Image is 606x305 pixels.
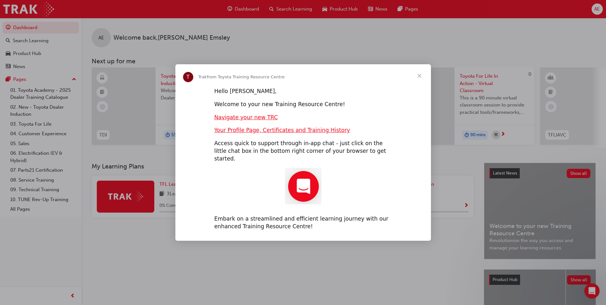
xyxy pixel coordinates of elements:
[408,64,431,87] span: Close
[214,127,350,133] a: Your Profile Page, Certificates and Training History
[198,74,207,79] span: Trak
[207,74,285,79] span: from Toyota Training Resource Centre
[183,72,193,82] div: Profile image for Trak
[214,114,278,121] a: Navigate your new TRC
[214,215,392,231] div: Embark on a streamlined and efficient learning journey with our enhanced Training Resource Centre!
[214,140,392,162] div: Access quick to support through in-app chat - just click on the little chat box in the bottom rig...
[214,101,392,108] div: Welcome to your new Training Resource Centre!
[214,88,392,95] div: Hello [PERSON_NAME],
